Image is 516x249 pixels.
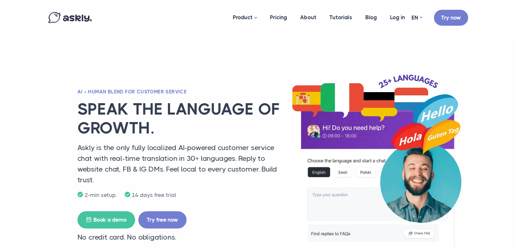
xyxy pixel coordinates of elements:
span: 14 days free trial [130,192,178,198]
p: Askly is the only fully localized AI-powered customer service chat with real-time translation in ... [77,142,283,185]
a: Try now [434,10,468,26]
img: Askly [48,12,92,23]
a: Log in [384,2,411,33]
a: EN [411,13,422,22]
a: Book a demo [77,211,135,228]
a: Blog [359,2,384,33]
h2: AI + HUMAN BLEND FOR CUSTOMER SERVICE [77,89,283,95]
a: About [294,2,323,33]
p: No credit card. No obligations. [77,232,283,243]
a: Tutorials [323,2,359,33]
a: Pricing [263,2,294,33]
span: 2-min setup. [83,192,118,198]
a: Product [226,2,263,34]
h1: Speak the language of growth. [77,100,283,137]
a: Try free now [138,211,187,228]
